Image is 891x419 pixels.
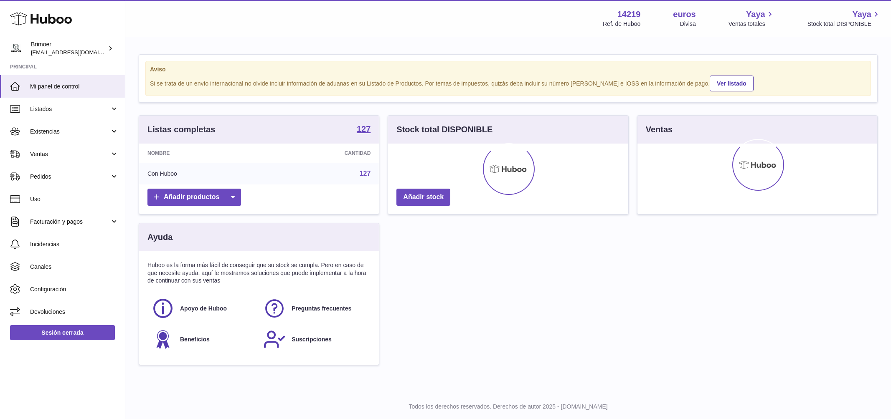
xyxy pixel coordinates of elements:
[139,144,264,163] th: Nombre
[30,241,59,247] font: Incidencias
[31,49,123,56] font: [EMAIL_ADDRESS][DOMAIN_NAME]
[292,305,351,313] span: Preguntas frecuentes
[673,10,696,19] font: euros
[152,328,255,351] a: Beneficios
[30,151,48,157] font: Ventas
[357,125,371,135] a: 127
[147,261,371,285] p: Huboo es la forma más fácil de conseguir que su stock se cumpla. Pero en caso de que necesite ayu...
[30,173,51,180] font: Pedidos
[180,305,227,313] span: Apoyo de Huboo
[31,41,51,48] font: Brimoer
[41,329,83,336] font: Sesión cerrada
[292,336,332,343] span: Suscripciones
[617,10,641,19] font: 14219
[852,10,871,19] font: Yaya
[147,232,173,243] h3: Ayuda
[30,196,41,202] font: Uso
[30,286,66,293] font: Configuración
[10,42,23,55] img: oroses@renuevo.es
[717,80,746,87] font: Ver listado
[729,9,775,28] a: Yaya Ventas totales
[30,128,60,135] font: Existencias
[152,297,255,320] a: Apoyo de Huboo
[603,20,640,27] font: Ref. de Huboo
[396,124,492,135] h3: Stock total DISPONIBLE
[729,20,765,27] font: Ventas totales
[30,218,83,225] font: Facturación y pagos
[807,20,871,27] font: Stock total DISPONIBLE
[263,297,366,320] a: Preguntas frecuentes
[30,308,65,315] font: Devoluciones
[10,64,37,70] font: Principal
[680,20,696,27] font: Divisa
[710,76,754,91] a: Ver listado
[807,9,881,28] a: Yaya Stock total DISPONIBLE
[30,83,79,90] font: Mi panel de control
[396,189,450,206] a: Añadir stock
[150,80,710,87] font: Si se trata de un envío internacional no olvide incluir información de aduanas en su Listado de P...
[147,124,215,135] h3: Listas completas
[264,144,379,163] th: Cantidad
[10,325,115,340] a: Sesión cerrada
[30,106,52,112] font: Listados
[263,328,366,351] a: Suscripciones
[150,66,166,73] font: Aviso
[147,189,241,206] a: Añadir productos
[139,163,264,184] td: Con Huboo
[360,170,371,177] a: 127
[646,124,673,135] h3: Ventas
[409,403,607,410] font: Todos los derechos reservados. Derechos de autor 2025 - [DOMAIN_NAME]
[746,10,765,19] font: Yaya
[180,336,210,343] span: Beneficios
[30,263,51,270] font: Canales
[357,125,371,133] strong: 127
